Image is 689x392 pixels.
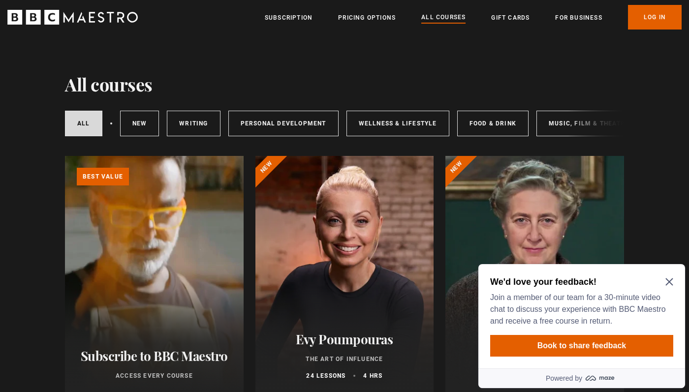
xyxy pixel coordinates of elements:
h1: All courses [65,74,153,94]
h2: [PERSON_NAME] [457,332,612,347]
a: Music, Film & Theatre [536,111,641,136]
a: Food & Drink [457,111,529,136]
a: For business [555,13,602,23]
a: Writing [167,111,220,136]
a: Evy Poumpouras The Art of Influence 24 lessons 4 hrs New [255,156,434,392]
h2: We'd love your feedback! [16,16,195,28]
p: Best value [77,168,129,185]
a: Gift Cards [491,13,530,23]
p: Writing [457,355,612,363]
a: Powered by maze [4,108,211,128]
a: All [65,111,102,136]
p: The Art of Influence [267,355,422,363]
a: Wellness & Lifestyle [346,111,449,136]
a: New [120,111,159,136]
p: Join a member of our team for a 30-minute video chat to discuss your experience with BBC Maestro ... [16,31,195,67]
a: Personal Development [228,111,339,136]
button: Close Maze Prompt [191,18,199,26]
div: Optional study invitation [4,4,211,128]
nav: Primary [265,5,682,30]
a: Pricing Options [338,13,396,23]
svg: BBC Maestro [7,10,138,25]
a: Log In [628,5,682,30]
a: [PERSON_NAME] Writing 11 lessons 2.5 hrs New [445,156,624,392]
h2: Evy Poumpouras [267,332,422,347]
p: 4 hrs [363,371,382,380]
a: Subscription [265,13,313,23]
p: 24 lessons [306,371,345,380]
button: Book to share feedback [16,75,199,96]
a: All Courses [421,12,466,23]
